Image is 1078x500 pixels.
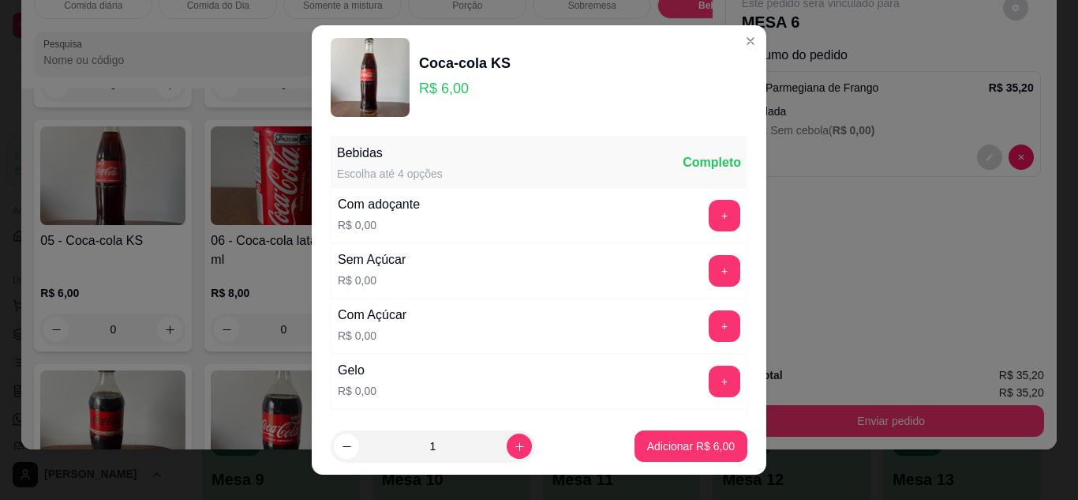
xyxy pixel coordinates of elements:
[709,366,740,397] button: add
[419,77,511,100] p: R$ 6,00
[507,434,532,459] button: increase-product-quantity
[709,310,740,342] button: add
[647,438,735,454] p: Adicionar R$ 6,00
[338,217,420,233] p: R$ 0,00
[337,166,443,182] div: Escolha até 4 opções
[338,273,406,288] p: R$ 0,00
[419,52,511,74] div: Coca-cola KS
[337,144,443,163] div: Bebidas
[338,306,406,325] div: Com Açúcar
[338,361,376,380] div: Gelo
[634,430,747,462] button: Adicionar R$ 6,00
[338,416,394,435] div: Sem Gelo
[334,434,359,459] button: decrease-product-quantity
[338,328,406,344] p: R$ 0,00
[331,38,410,117] img: product-image
[338,383,376,399] p: R$ 0,00
[338,250,406,269] div: Sem Açúcar
[709,200,740,231] button: add
[683,153,741,172] div: Completo
[338,195,420,214] div: Com adoçante
[738,28,763,54] button: Close
[709,255,740,287] button: add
